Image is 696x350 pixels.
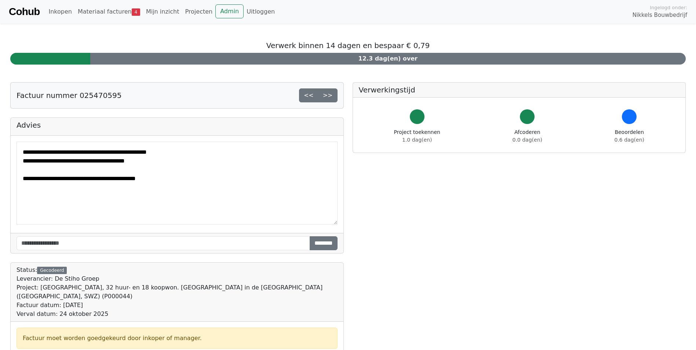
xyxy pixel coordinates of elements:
[9,3,40,21] a: Cohub
[17,274,338,283] div: Leverancier: De Stiho Groep
[90,53,686,65] div: 12.3 dag(en) over
[23,334,331,343] div: Factuur moet worden goedgekeurd door inkoper of manager.
[143,4,182,19] a: Mijn inzicht
[45,4,74,19] a: Inkopen
[513,128,542,144] div: Afcoderen
[513,137,542,143] span: 0.0 dag(en)
[37,267,67,274] div: Gecodeerd
[17,121,338,130] h5: Advies
[17,310,338,318] div: Verval datum: 24 oktober 2025
[650,4,687,11] span: Ingelogd onder:
[359,85,680,94] h5: Verwerkingstijd
[17,91,121,100] h5: Factuur nummer 025470595
[318,88,338,102] a: >>
[394,128,440,144] div: Project toekennen
[182,4,215,19] a: Projecten
[17,301,338,310] div: Factuur datum: [DATE]
[75,4,143,19] a: Materiaal facturen4
[299,88,318,102] a: <<
[402,137,432,143] span: 1.0 dag(en)
[215,4,244,18] a: Admin
[633,11,687,19] span: Nikkels Bouwbedrijf
[17,283,338,301] div: Project: [GEOGRAPHIC_DATA], 32 huur- en 18 koopwon. [GEOGRAPHIC_DATA] in de [GEOGRAPHIC_DATA] ([G...
[615,137,644,143] span: 0.6 dag(en)
[132,8,140,16] span: 4
[615,128,644,144] div: Beoordelen
[17,266,338,318] div: Status:
[244,4,278,19] a: Uitloggen
[10,41,686,50] h5: Verwerk binnen 14 dagen en bespaar € 0,79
